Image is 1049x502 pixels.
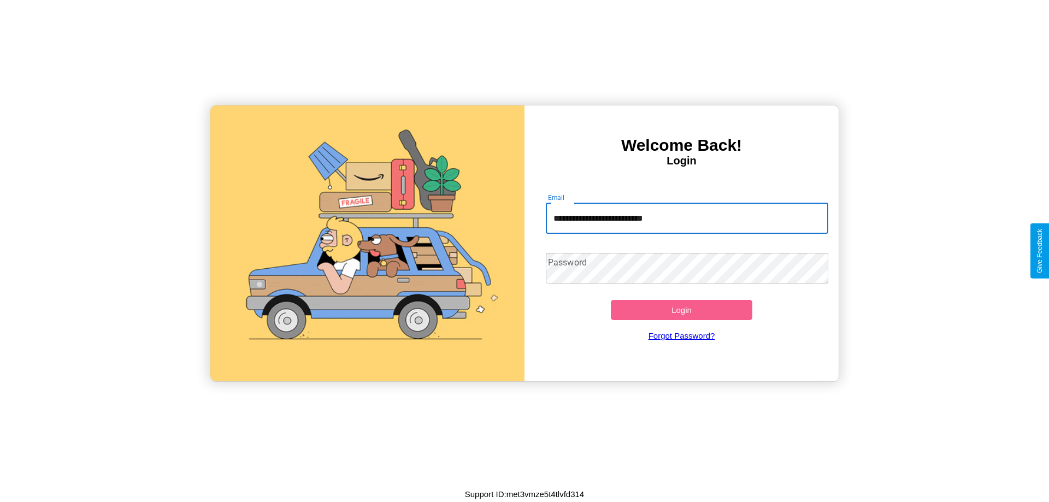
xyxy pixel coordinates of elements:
a: Forgot Password? [540,320,823,351]
h4: Login [524,155,839,167]
h3: Welcome Back! [524,136,839,155]
img: gif [210,105,524,381]
label: Email [548,193,565,202]
button: Login [611,300,752,320]
div: Give Feedback [1036,229,1044,273]
p: Support ID: met3vmze5t4tlvfd314 [465,487,584,501]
